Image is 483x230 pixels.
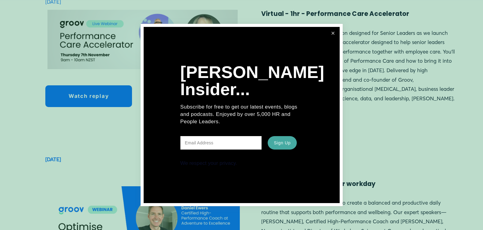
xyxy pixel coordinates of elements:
[180,136,262,150] input: Email Address
[180,103,303,125] p: Subscribe for free to get our latest events, blogs and podcasts. Enjoyed by over 5,000 HR and Peo...
[274,140,291,145] span: Sign Up
[268,136,296,150] button: Sign Up
[180,160,303,166] div: We respect your privacy.
[180,64,324,98] h1: [PERSON_NAME] Insider...
[327,28,339,39] a: Close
